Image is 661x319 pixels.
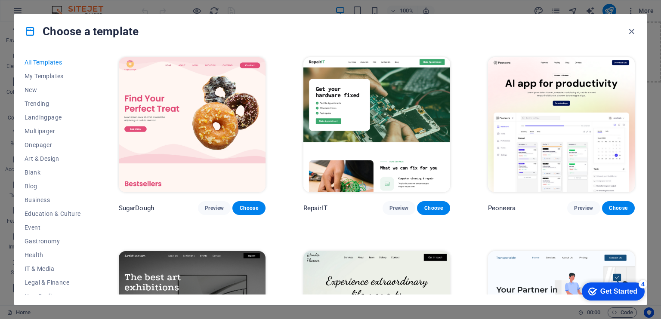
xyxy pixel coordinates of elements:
[25,276,81,289] button: Legal & Finance
[25,207,81,221] button: Education & Culture
[25,166,81,179] button: Blank
[609,205,628,212] span: Choose
[602,201,635,215] button: Choose
[25,221,81,234] button: Event
[25,55,81,69] button: All Templates
[25,179,81,193] button: Blog
[205,205,224,212] span: Preview
[383,201,415,215] button: Preview
[64,2,72,10] div: 4
[574,205,593,212] span: Preview
[25,59,81,66] span: All Templates
[313,37,360,49] span: Paste clipboard
[25,265,81,272] span: IT & Media
[389,205,408,212] span: Preview
[25,124,81,138] button: Multipager
[25,69,81,83] button: My Templates
[25,210,81,217] span: Education & Culture
[119,204,154,212] p: SugarDough
[25,128,81,135] span: Multipager
[25,100,81,107] span: Trending
[303,204,327,212] p: RepairIT
[232,201,265,215] button: Choose
[488,57,635,192] img: Peoneera
[303,57,450,192] img: RepairIT
[25,279,81,286] span: Legal & Finance
[25,83,81,97] button: New
[25,234,81,248] button: Gastronomy
[25,293,81,300] span: Non-Profit
[25,224,81,231] span: Event
[25,155,81,162] span: Art & Design
[25,152,81,166] button: Art & Design
[417,201,450,215] button: Choose
[267,37,309,49] span: Add elements
[25,114,81,121] span: Landingpage
[25,193,81,207] button: Business
[7,4,70,22] div: Get Started 4 items remaining, 20% complete
[424,205,443,212] span: Choose
[25,248,81,262] button: Health
[25,183,81,190] span: Blog
[25,25,139,38] h4: Choose a template
[25,169,81,176] span: Blank
[198,201,231,215] button: Preview
[567,201,600,215] button: Preview
[25,73,81,80] span: My Templates
[25,238,81,245] span: Gastronomy
[25,86,81,93] span: New
[488,204,516,212] p: Peoneera
[239,205,258,212] span: Choose
[25,97,81,110] button: Trending
[25,9,62,17] div: Get Started
[25,196,81,203] span: Business
[25,262,81,276] button: IT & Media
[25,110,81,124] button: Landingpage
[119,57,266,192] img: SugarDough
[25,141,81,148] span: Onepager
[25,252,81,258] span: Health
[25,138,81,152] button: Onepager
[25,289,81,303] button: Non-Profit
